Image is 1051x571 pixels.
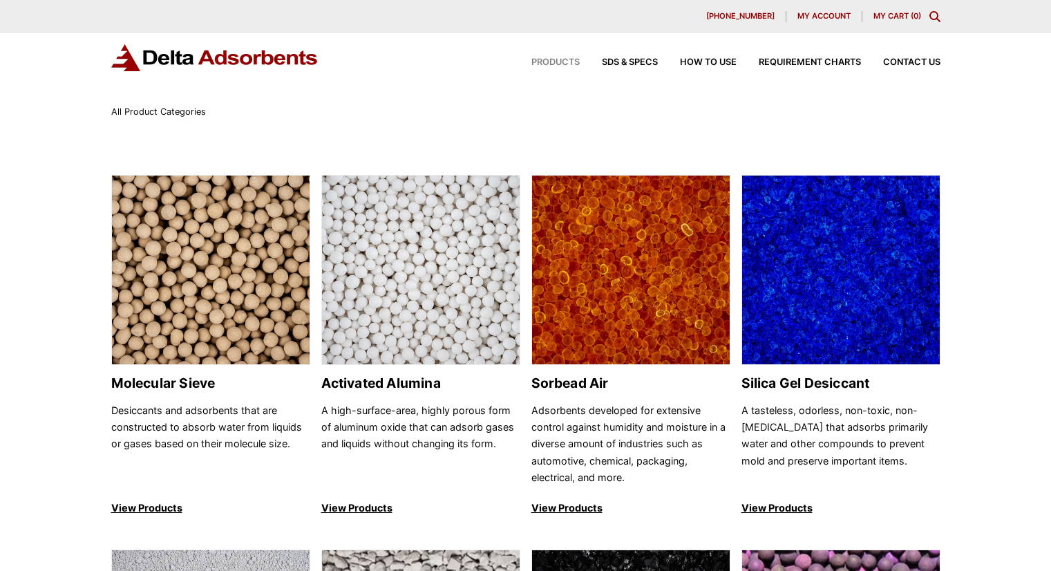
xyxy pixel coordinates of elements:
[531,58,580,67] span: Products
[929,11,940,22] div: Toggle Modal Content
[742,176,940,366] img: Silica Gel Desiccant
[658,58,737,67] a: How to Use
[737,58,861,67] a: Requirement Charts
[111,375,310,391] h2: Molecular Sieve
[680,58,737,67] span: How to Use
[111,44,319,71] img: Delta Adsorbents
[531,402,730,487] p: Adsorbents developed for extensive control against humidity and moisture in a diverse amount of i...
[509,58,580,67] a: Products
[695,11,786,22] a: [PHONE_NUMBER]
[873,11,921,21] a: My Cart (0)
[321,500,520,516] p: View Products
[531,500,730,516] p: View Products
[321,375,520,391] h2: Activated Alumina
[741,500,940,516] p: View Products
[913,11,918,21] span: 0
[786,11,862,22] a: My account
[532,176,730,366] img: Sorbead Air
[861,58,940,67] a: Contact Us
[883,58,940,67] span: Contact Us
[111,106,206,117] span: All Product Categories
[797,12,851,20] span: My account
[706,12,775,20] span: [PHONE_NUMBER]
[602,58,658,67] span: SDS & SPECS
[322,176,520,366] img: Activated Alumina
[321,175,520,517] a: Activated Alumina Activated Alumina A high-surface-area, highly porous form of aluminum oxide tha...
[111,402,310,487] p: Desiccants and adsorbents that are constructed to absorb water from liquids or gases based on the...
[112,176,310,366] img: Molecular Sieve
[741,175,940,517] a: Silica Gel Desiccant Silica Gel Desiccant A tasteless, odorless, non-toxic, non-[MEDICAL_DATA] th...
[111,175,310,517] a: Molecular Sieve Molecular Sieve Desiccants and adsorbents that are constructed to absorb water fr...
[321,402,520,487] p: A high-surface-area, highly porous form of aluminum oxide that can adsorb gases and liquids witho...
[741,375,940,391] h2: Silica Gel Desiccant
[759,58,861,67] span: Requirement Charts
[531,375,730,391] h2: Sorbead Air
[531,175,730,517] a: Sorbead Air Sorbead Air Adsorbents developed for extensive control against humidity and moisture ...
[580,58,658,67] a: SDS & SPECS
[111,500,310,516] p: View Products
[741,402,940,487] p: A tasteless, odorless, non-toxic, non-[MEDICAL_DATA] that adsorbs primarily water and other compo...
